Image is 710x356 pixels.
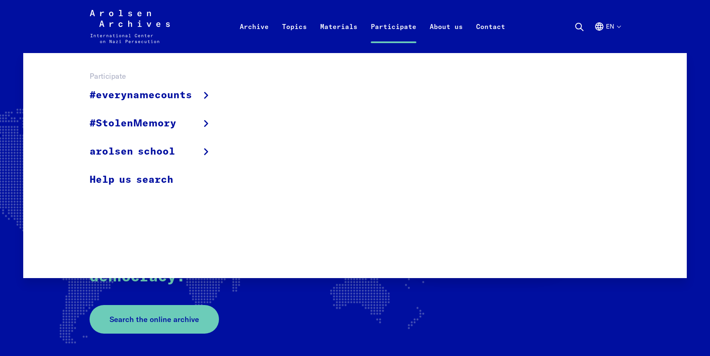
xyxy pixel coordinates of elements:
a: Participate [364,20,423,53]
span: #everynamecounts [90,88,192,103]
a: Search the online archive [90,305,219,334]
span: Search the online archive [109,314,199,325]
a: Help us search [90,166,223,194]
a: #everynamecounts [90,82,223,109]
nav: Primary [233,10,512,43]
button: English, language selection [594,22,620,51]
a: Contact [469,20,512,53]
a: arolsen school [90,138,223,166]
a: Topics [275,20,314,53]
ul: Participate [90,82,223,194]
a: #StolenMemory [90,109,223,138]
a: About us [423,20,469,53]
a: Materials [314,20,364,53]
span: #StolenMemory [90,116,176,131]
a: Archive [233,20,275,53]
span: arolsen school [90,144,175,159]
